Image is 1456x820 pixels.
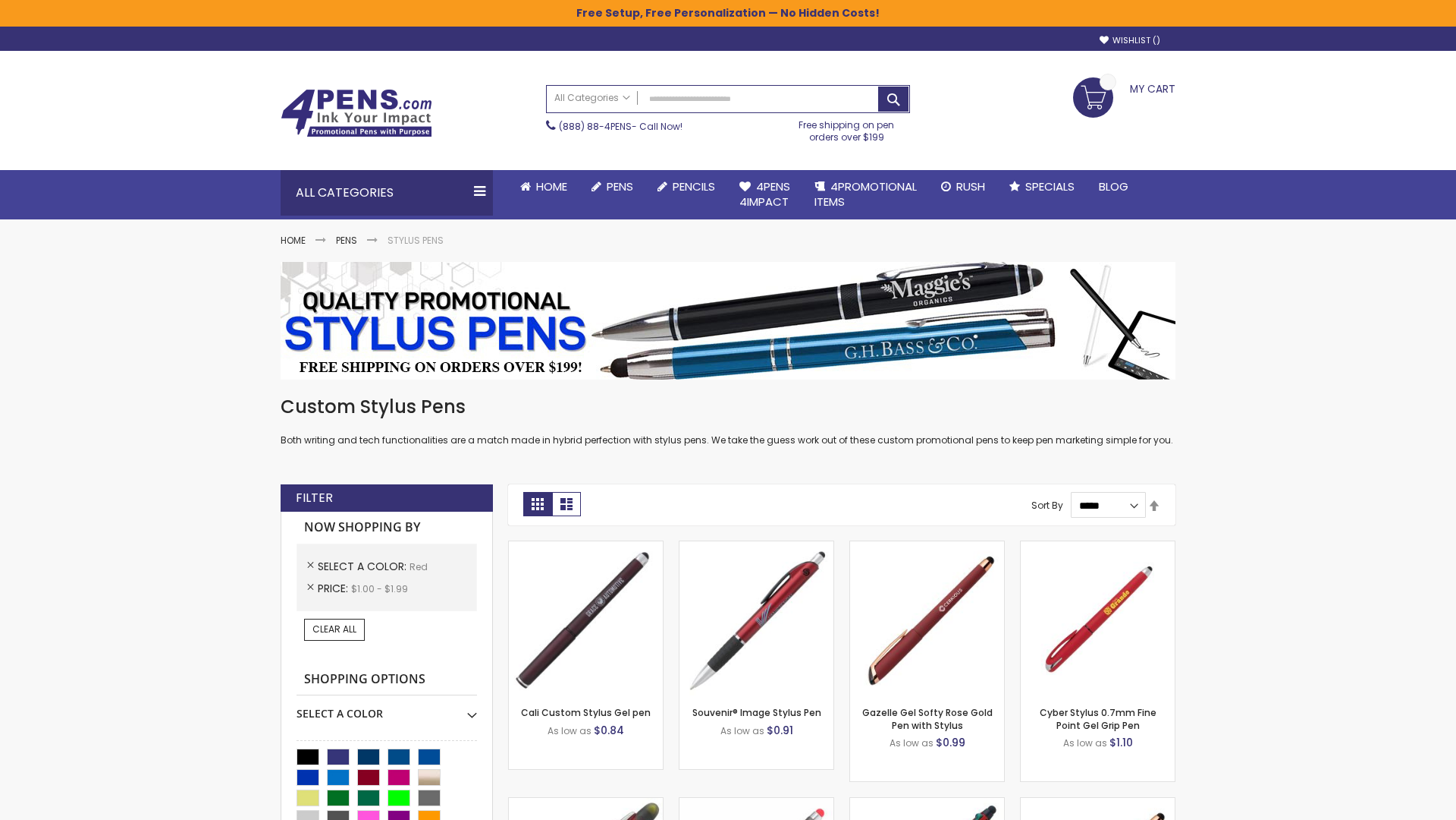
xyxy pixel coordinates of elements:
img: Cali Custom Stylus Gel pen-Red [509,541,663,695]
span: 4PROMOTIONAL ITEMS [814,178,917,210]
img: Cyber Stylus 0.7mm Fine Point Gel Grip Pen-Red [1021,541,1175,695]
a: Cyber Stylus 0.7mm Fine Point Gel Grip Pen [1040,706,1156,731]
a: Wishlist [1100,35,1160,46]
a: Home [508,170,579,203]
span: $0.99 [936,735,965,750]
a: Home [281,234,306,247]
span: Pens [607,178,633,194]
strong: Now Shopping by [297,512,477,544]
span: Price [318,581,351,596]
a: Islander Softy Gel with Stylus - ColorJet Imprint-Red [679,797,833,810]
span: Select A Color [318,559,409,574]
strong: Stylus Pens [388,234,444,247]
a: Souvenir® Jalan Highlighter Stylus Pen Combo-Red [509,797,663,810]
a: Specials [997,170,1087,203]
strong: Grid [523,492,552,516]
a: Souvenir® Image Stylus Pen [692,706,821,719]
h1: Custom Stylus Pens [281,395,1175,419]
span: All Categories [554,92,630,104]
a: Rush [929,170,997,203]
span: Clear All [312,623,356,635]
a: Cyber Stylus 0.7mm Fine Point Gel Grip Pen-Red [1021,541,1175,553]
a: Pencils [645,170,727,203]
span: As low as [1063,736,1107,749]
span: $0.91 [767,723,793,738]
img: 4Pens Custom Pens and Promotional Products [281,89,432,137]
div: All Categories [281,170,493,216]
label: Sort By [1031,499,1063,512]
span: As low as [548,724,591,737]
a: Pens [579,170,645,203]
a: Gazelle Gel Softy Rose Gold Pen with Stylus [862,706,993,731]
a: Souvenir® Image Stylus Pen-Red [679,541,833,553]
span: Rush [956,178,985,194]
a: Gazelle Gel Softy Rose Gold Pen with Stylus - ColorJet-Red [1021,797,1175,810]
a: Pens [336,234,357,247]
strong: Shopping Options [297,664,477,696]
img: Gazelle Gel Softy Rose Gold Pen with Stylus-Red [850,541,1004,695]
div: Free shipping on pen orders over $199 [783,113,911,143]
span: $1.10 [1109,735,1133,750]
span: As low as [720,724,764,737]
a: Gazelle Gel Softy Rose Gold Pen with Stylus-Red [850,541,1004,553]
strong: Filter [296,490,333,506]
span: 4Pens 4impact [739,178,790,210]
a: Blog [1087,170,1141,203]
a: 4PROMOTIONALITEMS [802,170,929,219]
span: $1.00 - $1.99 [351,582,408,595]
a: (888) 88-4PENS [559,120,632,133]
a: Cali Custom Stylus Gel pen [521,706,651,719]
span: Pencils [673,178,715,194]
span: - Call Now! [559,120,682,133]
a: Orbitor 4 Color Assorted Ink Metallic Stylus Pens-Red [850,797,1004,810]
span: As low as [890,736,934,749]
a: Clear All [304,619,365,640]
img: Souvenir® Image Stylus Pen-Red [679,541,833,695]
a: All Categories [547,86,638,111]
span: Blog [1099,178,1128,194]
span: Specials [1025,178,1075,194]
a: 4Pens4impact [727,170,802,219]
span: Home [536,178,567,194]
span: $0.84 [594,723,624,738]
span: Red [409,560,428,573]
div: Select A Color [297,695,477,721]
img: Stylus Pens [281,262,1175,380]
a: Cali Custom Stylus Gel pen-Red [509,541,663,553]
div: Both writing and tech functionalities are a match made in hybrid perfection with stylus pens. We ... [281,395,1175,447]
